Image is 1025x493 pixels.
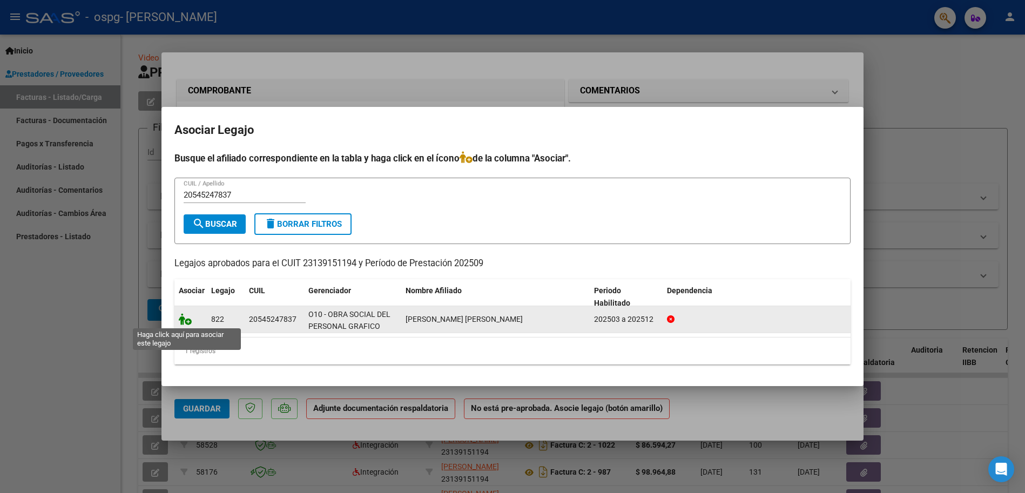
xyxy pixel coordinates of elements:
datatable-header-cell: Gerenciador [304,279,401,315]
p: Legajos aprobados para el CUIT 23139151194 y Período de Prestación 202509 [174,257,851,271]
div: 1 registros [174,337,851,364]
span: Periodo Habilitado [594,286,630,307]
span: Buscar [192,219,237,229]
span: O10 - OBRA SOCIAL DEL PERSONAL GRAFICO [308,310,390,331]
span: Gerenciador [308,286,351,295]
mat-icon: delete [264,217,277,230]
span: Asociar [179,286,205,295]
span: Dependencia [667,286,712,295]
div: 202503 a 202512 [594,313,658,326]
datatable-header-cell: Dependencia [663,279,851,315]
span: Legajo [211,286,235,295]
span: LUNA ROLON MATEO ROMAN [406,315,523,323]
datatable-header-cell: Asociar [174,279,207,315]
div: 20545247837 [249,313,296,326]
div: Open Intercom Messenger [988,456,1014,482]
mat-icon: search [192,217,205,230]
span: Borrar Filtros [264,219,342,229]
span: 822 [211,315,224,323]
h4: Busque el afiliado correspondiente en la tabla y haga click en el ícono de la columna "Asociar". [174,151,851,165]
datatable-header-cell: Legajo [207,279,245,315]
span: Nombre Afiliado [406,286,462,295]
datatable-header-cell: CUIL [245,279,304,315]
button: Buscar [184,214,246,234]
span: CUIL [249,286,265,295]
datatable-header-cell: Periodo Habilitado [590,279,663,315]
datatable-header-cell: Nombre Afiliado [401,279,590,315]
button: Borrar Filtros [254,213,352,235]
h2: Asociar Legajo [174,120,851,140]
